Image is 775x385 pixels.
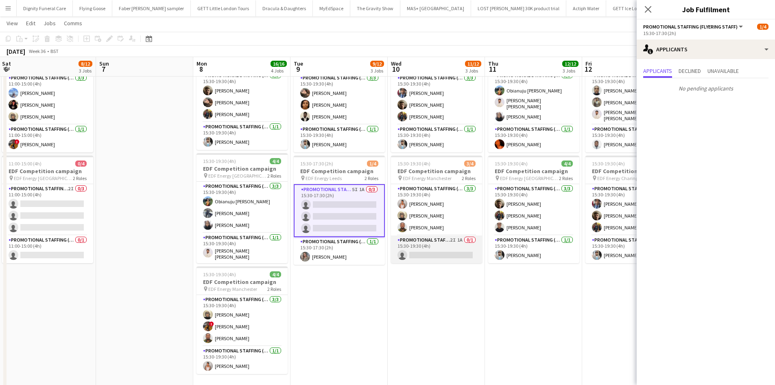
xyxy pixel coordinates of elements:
h3: EDF Competition campaign [2,167,93,175]
span: 16/16 [271,61,287,67]
h3: EDF Competition campaign [294,167,385,175]
span: 8 [195,64,207,74]
span: Unavailable [707,68,739,74]
span: Comms [64,20,82,27]
span: 11/12 [465,61,481,67]
h3: Job Fulfilment [637,4,775,15]
span: Week 36 [27,48,47,54]
app-card-role: Promotional Staffing (Team Leader)1/115:30-19:30 (4h)[PERSON_NAME] [488,125,579,152]
app-card-role: Promotional Staffing (Flyering Staff)3/315:30-19:30 (4h)[PERSON_NAME][PERSON_NAME][PERSON_NAME] [294,73,385,125]
span: 4/4 [561,161,573,167]
app-job-card: 15:30-19:30 (4h)4/4EDF Competition campaign EDF Energy [GEOGRAPHIC_DATA]2 RolesPromotional Staffi... [488,42,579,152]
app-job-card: 15:30-19:30 (4h)4/4EDF Competition campaign EDF Energy [GEOGRAPHIC_DATA]2 RolesPromotional Staffi... [488,156,579,263]
span: ! [15,139,20,144]
button: Flying Goose [73,0,112,16]
app-job-card: 15:30-19:30 (4h)4/4EDF Competition campaign EDF Energy [GEOGRAPHIC_DATA]2 RolesPromotional Staffi... [196,153,288,263]
span: 2 Roles [73,175,87,181]
button: MAS+ [GEOGRAPHIC_DATA] [400,0,471,16]
span: 3/4 [464,161,476,167]
app-job-card: 15:30-19:30 (4h)4/4EDF Competition campaign EDF Energy Charing Cross2 RolesPromotional Staffing (... [585,156,677,263]
span: 12 [584,64,592,74]
app-card-role: Promotional Staffing (Team Leader)1/111:00-15:00 (4h)![PERSON_NAME] [2,125,93,152]
span: Sun [99,60,109,67]
app-job-card: 15:30-19:30 (4h)4/4EDF Competition campaign EDF Energy Manchester2 RolesPromotional Staffing (Fly... [196,266,288,374]
app-card-role: Promotional Staffing (Team Leader)1/115:30-17:30 (2h)[PERSON_NAME] [294,237,385,265]
button: Faber [PERSON_NAME] sampler [112,0,191,16]
button: Dignity Funeral Care [17,0,73,16]
span: 0/4 [75,161,87,167]
app-job-card: 15:30-19:30 (4h)3/4EDF Competition campaign EDF Energy Manchester2 RolesPromotional Staffing (Fly... [391,156,482,263]
span: 15:30-19:30 (4h) [203,271,236,277]
app-job-card: 15:30-19:30 (4h)4/4EDF Competition campaign EDF Energy [GEOGRAPHIC_DATA]2 RolesPromotional Staffi... [294,45,385,152]
div: [DATE] [7,47,25,55]
app-job-card: 11:00-15:00 (4h)4/4EDF Competition campaign EDF Energy Manchester2 RolesPromotional Staffing (Fly... [2,45,93,152]
div: 3 Jobs [371,68,384,74]
span: ! [209,321,214,326]
app-job-card: 11:00-15:00 (4h)0/4EDF Competition campaign EDF Energy [GEOGRAPHIC_DATA]2 RolesPromotional Staffi... [2,156,93,263]
span: 4/4 [270,158,281,164]
span: 1/4 [367,161,378,167]
a: Comms [61,18,85,29]
app-card-role: Promotional Staffing (Team Leader)1/115:30-19:30 (4h)[PERSON_NAME] [391,125,482,152]
app-card-role: Promotional Staffing (Team Leader)1/115:30-19:30 (4h)[PERSON_NAME] [PERSON_NAME] [196,233,288,263]
app-job-card: 15:30-19:30 (4h)4/4EDF Competition campaign EDF Energy Aldgate2 RolesPromotional Staffing (Flyeri... [196,42,288,150]
div: 3 Jobs [563,68,578,74]
app-card-role: Promotional Staffing (Team Leader)0/111:00-15:00 (4h) [2,235,93,263]
span: 15:30-19:30 (4h) [592,161,625,167]
span: Fri [585,60,592,67]
span: EDF Energy Leeds [306,175,342,181]
app-card-role: Promotional Staffing (Flyering Staff)3/311:00-15:00 (4h)[PERSON_NAME][PERSON_NAME][PERSON_NAME] [2,73,93,125]
span: Tue [294,60,303,67]
app-job-card: 15:30-19:30 (4h)4/4EDF Competition campaign EDF Energy [GEOGRAPHIC_DATA]2 RolesPromotional Staffi... [391,45,482,152]
app-card-role: Promotional Staffing (Flyering Staff)3/315:30-19:30 (4h)[PERSON_NAME][PERSON_NAME][PERSON_NAME] [391,184,482,235]
h3: EDF Competition campaign [585,167,677,175]
app-job-card: 15:30-19:30 (4h)4/4EDF Competition campaign EDF Energy [GEOGRAPHIC_DATA]2 RolesPromotional Staffi... [585,42,677,152]
span: EDF Energy Manchester [208,286,257,292]
span: EDF Energy [GEOGRAPHIC_DATA] [14,175,73,181]
span: Jobs [44,20,56,27]
app-job-card: 15:30-17:30 (2h)1/4EDF Competition campaign EDF Energy Leeds2 RolesPromotional Staffing (Flyering... [294,156,385,265]
span: Edit [26,20,35,27]
app-card-role: Promotional Staffing (Team Leader)1/115:30-19:30 (4h)[PERSON_NAME] [585,235,677,263]
app-card-role: Promotional Staffing (Team Leader)1/115:30-19:30 (4h)[PERSON_NAME] [196,346,288,374]
app-card-role: Promotional Staffing (Flyering Staff)3/315:30-19:30 (4h)Obianuju [PERSON_NAME][PERSON_NAME] [PERS... [488,71,579,125]
div: 3 Jobs [465,68,481,74]
app-card-role: Promotional Staffing (Flyering Staff)3/315:30-19:30 (4h)[PERSON_NAME]![PERSON_NAME][PERSON_NAME] [196,295,288,346]
a: View [3,18,21,29]
span: 15:30-19:30 (4h) [203,158,236,164]
app-card-role: Promotional Staffing (Flyering Staff)3/315:30-19:30 (4h)[PERSON_NAME][PERSON_NAME][PERSON_NAME] [... [585,71,677,125]
span: 9/12 [370,61,384,67]
span: 12/12 [562,61,579,67]
h3: EDF Competition campaign [488,167,579,175]
span: Applicants [643,68,672,74]
app-card-role: Promotional Staffing (Flyering Staff)3/315:30-19:30 (4h)[PERSON_NAME][PERSON_NAME][PERSON_NAME] [196,71,288,122]
h3: EDF Competition campaign [196,278,288,286]
span: 1/4 [757,24,768,30]
h3: EDF Competition campaign [196,165,288,172]
span: 8/12 [79,61,92,67]
span: 4/4 [270,271,281,277]
button: Promotional Staffing (Flyering Staff) [643,24,744,30]
span: EDF Energy Manchester [403,175,452,181]
span: 15:30-19:30 (4h) [397,161,430,167]
span: Mon [196,60,207,67]
span: Sat [2,60,11,67]
button: GETT Little London Tours [191,0,256,16]
button: MyEdSpace [313,0,350,16]
button: LOST [PERSON_NAME] 30K product trial [471,0,566,16]
span: 11:00-15:00 (4h) [9,161,41,167]
span: Declined [679,68,701,74]
div: BST [50,48,59,54]
app-card-role: Promotional Staffing (Team Leader)1/115:30-19:30 (4h)[PERSON_NAME] [294,125,385,152]
app-card-role: Promotional Staffing (Flyering Staff)3/315:30-19:30 (4h)[PERSON_NAME][PERSON_NAME][PERSON_NAME] [391,73,482,125]
span: EDF Energy [GEOGRAPHIC_DATA] [500,175,559,181]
